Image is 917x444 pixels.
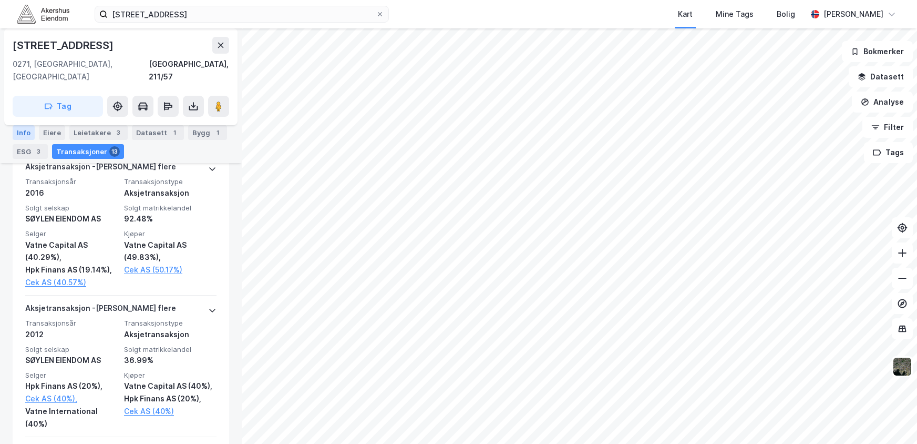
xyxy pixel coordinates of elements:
[25,239,118,264] div: Vatne Capital AS (40.29%),
[149,58,229,83] div: [GEOGRAPHIC_DATA], 211/57
[25,177,118,186] span: Transaksjonsår
[862,117,913,138] button: Filter
[109,146,120,157] div: 13
[13,96,103,117] button: Tag
[892,357,912,377] img: 9k=
[25,187,118,199] div: 2016
[124,392,217,405] div: Hpk Finans AS (20%),
[39,125,65,140] div: Eiere
[864,142,913,163] button: Tags
[52,144,124,159] div: Transaksjoner
[13,37,116,54] div: [STREET_ADDRESS]
[25,345,118,354] span: Solgt selskap
[25,392,118,405] a: Cek AS (40%),
[124,345,217,354] span: Solgt matrikkelandel
[132,125,184,140] div: Datasett
[25,276,118,289] a: Cek AS (40.57%)
[124,264,217,276] a: Cek AS (50.17%)
[864,393,917,444] div: Kontrollprogram for chat
[25,380,118,392] div: Hpk Finans AS (20%),
[823,8,883,21] div: [PERSON_NAME]
[25,354,118,367] div: SØYLEN EIENDOM AS
[113,127,123,138] div: 3
[124,319,217,328] span: Transaksjonstype
[13,58,149,83] div: 0271, [GEOGRAPHIC_DATA], [GEOGRAPHIC_DATA]
[124,204,217,213] span: Solgt matrikkelandel
[864,393,917,444] iframe: Chat Widget
[124,213,217,225] div: 92.48%
[69,125,128,140] div: Leietakere
[842,41,913,62] button: Bokmerker
[25,302,176,319] div: Aksjetransaksjon - [PERSON_NAME] flere
[25,405,118,430] div: Vatne International (40%)
[777,8,795,21] div: Bolig
[13,144,48,159] div: ESG
[13,125,35,140] div: Info
[716,8,754,21] div: Mine Tags
[124,380,217,392] div: Vatne Capital AS (40%),
[17,5,69,23] img: akershus-eiendom-logo.9091f326c980b4bce74ccdd9f866810c.svg
[169,127,180,138] div: 1
[25,160,176,177] div: Aksjetransaksjon - [PERSON_NAME] flere
[25,204,118,213] span: Solgt selskap
[849,66,913,87] button: Datasett
[212,127,223,138] div: 1
[33,146,44,157] div: 3
[25,264,118,276] div: Hpk Finans AS (19.14%),
[852,92,913,113] button: Analyse
[124,229,217,238] span: Kjøper
[25,371,118,380] span: Selger
[124,187,217,199] div: Aksjetransaksjon
[25,328,118,341] div: 2012
[188,125,227,140] div: Bygg
[124,371,217,380] span: Kjøper
[124,239,217,264] div: Vatne Capital AS (49.83%),
[25,213,118,225] div: SØYLEN EIENDOM AS
[124,328,217,341] div: Aksjetransaksjon
[678,8,693,21] div: Kart
[25,319,118,328] span: Transaksjonsår
[124,405,217,418] a: Cek AS (40%)
[25,229,118,238] span: Selger
[124,177,217,186] span: Transaksjonstype
[108,6,376,22] input: Søk på adresse, matrikkel, gårdeiere, leietakere eller personer
[124,354,217,367] div: 36.99%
